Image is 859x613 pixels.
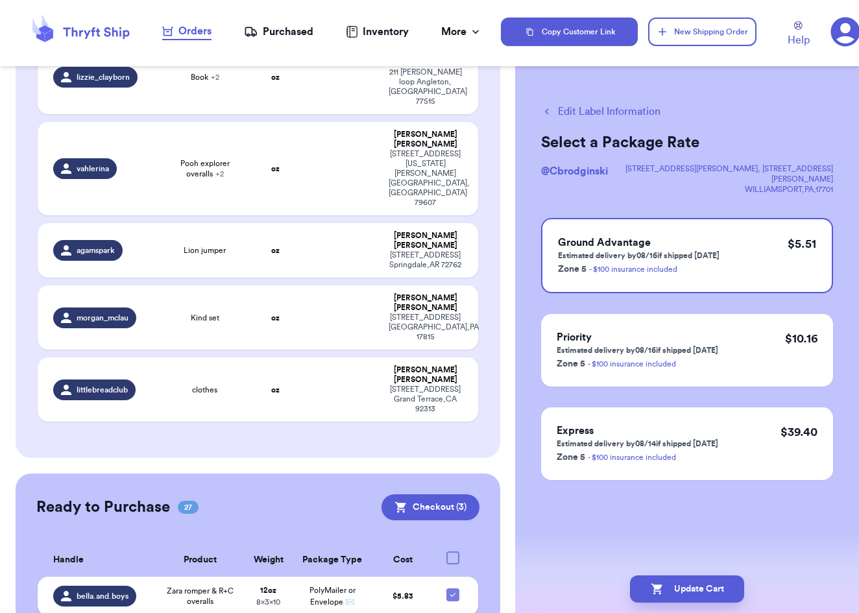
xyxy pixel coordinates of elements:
button: Copy Customer Link [501,18,637,46]
span: Pooh explorer overalls [169,158,241,179]
p: $ 5.51 [788,235,816,253]
span: 27 [178,501,199,514]
span: agamspark [77,245,115,256]
th: Product [157,544,243,577]
th: Package Type [294,544,371,577]
span: Handle [53,553,84,567]
div: [STREET_ADDRESS] Grand Terrace , CA 92313 [389,385,462,414]
h2: Ready to Purchase [36,497,170,518]
span: 8 x 3 x 10 [256,598,280,606]
strong: oz [271,314,280,322]
strong: oz [271,386,280,394]
div: [STREET_ADDRESS][PERSON_NAME] , [STREET_ADDRESS][PERSON_NAME] [608,163,833,184]
div: More [441,24,482,40]
span: bella.and.boys [77,591,128,601]
span: Zara romper & R+C overalls [165,586,235,607]
span: PolyMailer or Envelope ✉️ [309,586,356,606]
span: Book [191,72,219,82]
span: vahlerina [77,163,109,174]
div: 211 [PERSON_NAME] loop Angleton , [GEOGRAPHIC_DATA] 77515 [389,67,462,106]
span: Express [557,426,594,436]
div: [STREET_ADDRESS][US_STATE] [PERSON_NAME][GEOGRAPHIC_DATA] , [GEOGRAPHIC_DATA] 79607 [389,149,462,208]
p: $ 10.16 [785,330,817,348]
span: Priority [557,332,592,343]
div: Orders [162,23,212,39]
a: Orders [162,23,212,40]
a: Purchased [244,24,313,40]
a: - $100 insurance included [589,265,677,273]
button: Update Cart [630,575,744,603]
div: [PERSON_NAME] [PERSON_NAME] [389,231,462,250]
span: Zone 5 [558,265,587,274]
p: Estimated delivery by 08/14 if shipped [DATE] [557,439,718,449]
span: $ 5.83 [393,592,413,600]
p: $ 39.40 [780,423,817,441]
strong: oz [271,73,280,81]
a: Help [788,21,810,48]
span: littlebreadclub [77,385,128,395]
span: morgan_mclau [77,313,128,323]
span: Zone 5 [557,453,585,462]
p: Estimated delivery by 08/16 if shipped [DATE] [557,345,718,355]
strong: oz [271,246,280,254]
div: [PERSON_NAME] [PERSON_NAME] [389,130,462,149]
h2: Select a Package Rate [541,132,833,153]
a: Inventory [346,24,409,40]
span: Help [788,32,810,48]
strong: 12 oz [260,586,276,594]
strong: oz [271,165,280,173]
span: Kind set [191,313,219,323]
div: [STREET_ADDRESS] Springdale , AR 72762 [389,250,462,270]
button: Checkout (3) [381,494,479,520]
span: Ground Advantage [558,237,651,248]
th: Weight [243,544,294,577]
span: + 2 [211,73,219,81]
button: Edit Label Information [541,104,660,119]
div: [PERSON_NAME] [PERSON_NAME] [389,293,462,313]
span: Zone 5 [557,359,585,368]
span: Lion jumper [184,245,226,256]
p: Estimated delivery by 08/16 if shipped [DATE] [558,250,720,261]
a: - $100 insurance included [588,360,676,368]
a: - $100 insurance included [588,453,676,461]
span: clothes [192,385,217,395]
div: WILLIAMSPORT , PA , 17701 [608,184,833,195]
span: lizzie_clayborn [77,72,130,82]
span: + 2 [215,170,224,178]
div: [STREET_ADDRESS] [GEOGRAPHIC_DATA] , PA 17815 [389,313,462,342]
button: New Shipping Order [648,18,756,46]
span: @ Cbrodginski [541,166,608,176]
th: Cost [371,544,435,577]
div: [PERSON_NAME] [PERSON_NAME] [389,365,462,385]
